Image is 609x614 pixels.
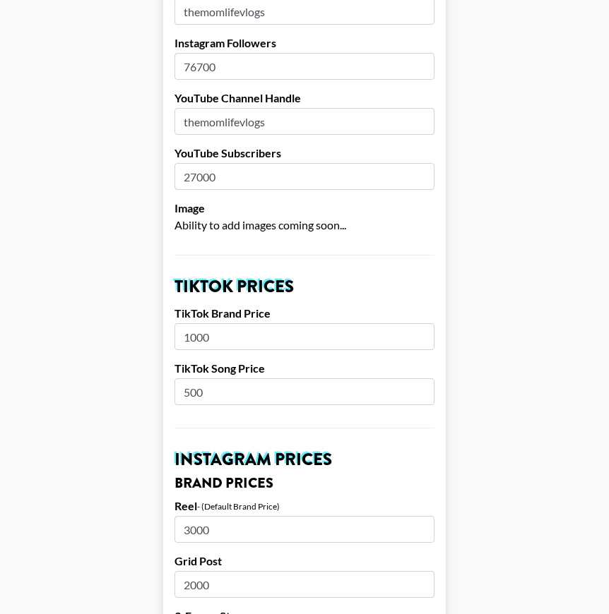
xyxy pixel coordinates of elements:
label: Instagram Followers [175,36,434,50]
label: TikTok Song Price [175,361,434,375]
label: Reel [175,499,197,513]
h2: TikTok Prices [175,278,434,295]
span: Ability to add images coming soon... [175,218,346,231]
label: YouTube Channel Handle [175,91,434,105]
label: YouTube Subscribers [175,146,434,160]
label: Grid Post [175,554,434,568]
label: Image [175,201,434,215]
h3: Brand Prices [175,476,434,490]
h2: Instagram Prices [175,451,434,468]
label: TikTok Brand Price [175,306,434,320]
div: - (Default Brand Price) [197,501,280,512]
